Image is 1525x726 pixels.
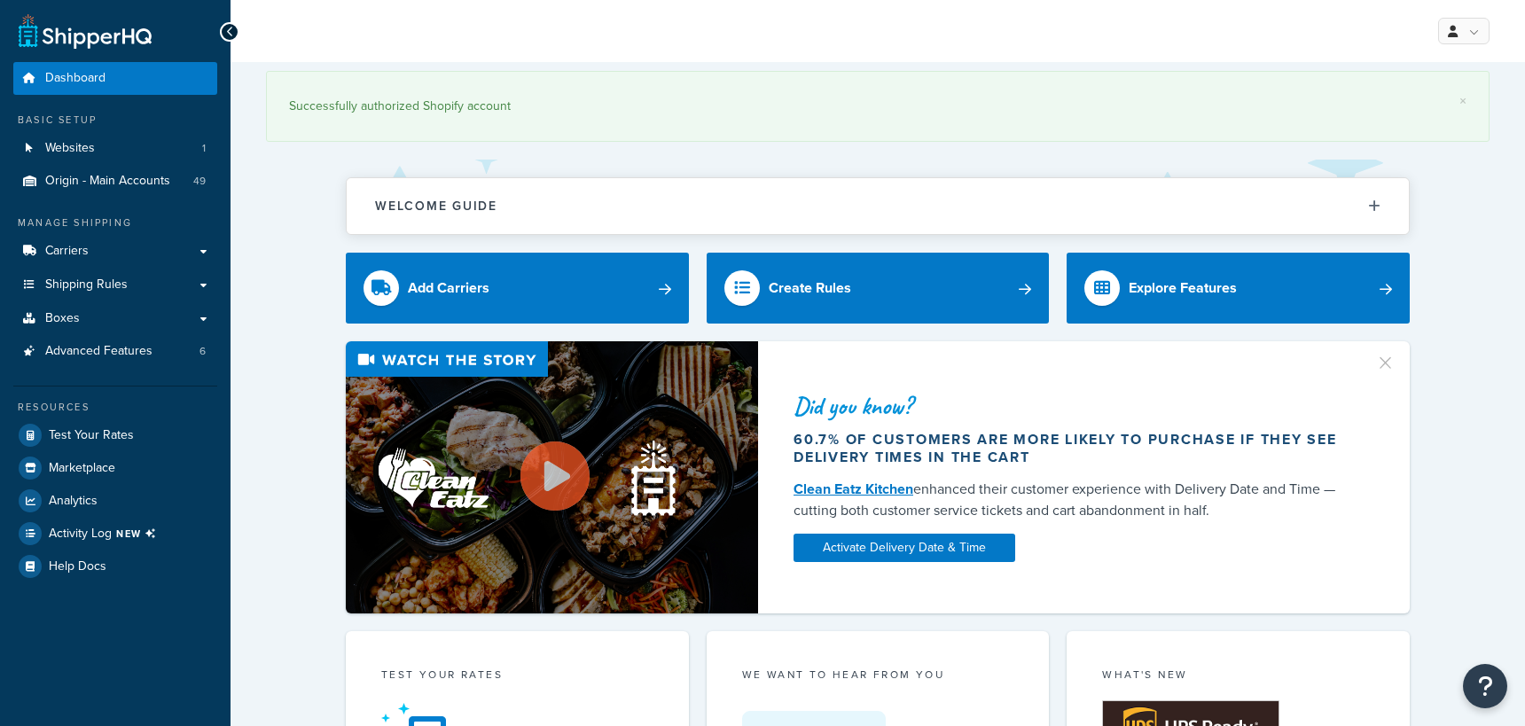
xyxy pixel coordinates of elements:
a: Explore Features [1067,253,1410,324]
a: Help Docs [13,550,217,582]
div: Resources [13,400,217,415]
a: Advanced Features6 [13,335,217,368]
span: Boxes [45,311,80,326]
div: Explore Features [1129,276,1237,301]
div: Create Rules [769,276,851,301]
li: [object Object] [13,518,217,550]
span: Dashboard [45,71,106,86]
a: Activate Delivery Date & Time [794,534,1015,562]
a: Activity LogNEW [13,518,217,550]
button: Welcome Guide [347,178,1409,234]
a: Test Your Rates [13,419,217,451]
span: Shipping Rules [45,277,128,293]
span: Advanced Features [45,344,152,359]
a: Shipping Rules [13,269,217,301]
h2: Welcome Guide [375,199,497,213]
div: Manage Shipping [13,215,217,230]
div: What's New [1102,667,1374,687]
a: Boxes [13,302,217,335]
a: Origin - Main Accounts49 [13,165,217,198]
span: Test Your Rates [49,428,134,443]
div: 60.7% of customers are more likely to purchase if they see delivery times in the cart [794,431,1354,466]
span: Origin - Main Accounts [45,174,170,189]
span: 49 [193,174,206,189]
div: Basic Setup [13,113,217,128]
div: Successfully authorized Shopify account [289,94,1466,119]
span: Help Docs [49,559,106,574]
a: Carriers [13,235,217,268]
span: Marketplace [49,461,115,476]
div: Did you know? [794,394,1354,418]
a: Add Carriers [346,253,689,324]
button: Open Resource Center [1463,664,1507,708]
div: enhanced their customer experience with Delivery Date and Time — cutting both customer service ti... [794,479,1354,521]
span: Activity Log [49,522,163,545]
span: Websites [45,141,95,156]
li: Advanced Features [13,335,217,368]
span: 6 [199,344,206,359]
a: Websites1 [13,132,217,165]
a: × [1459,94,1466,108]
a: Analytics [13,485,217,517]
li: Origin - Main Accounts [13,165,217,198]
a: Create Rules [707,253,1050,324]
a: Clean Eatz Kitchen [794,479,913,499]
span: 1 [202,141,206,156]
span: Carriers [45,244,89,259]
img: Video thumbnail [346,341,758,613]
div: Add Carriers [408,276,489,301]
p: we want to hear from you [742,667,1014,683]
li: Websites [13,132,217,165]
a: Marketplace [13,452,217,484]
span: Analytics [49,494,98,509]
span: NEW [116,527,163,541]
div: Test your rates [381,667,653,687]
a: Dashboard [13,62,217,95]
